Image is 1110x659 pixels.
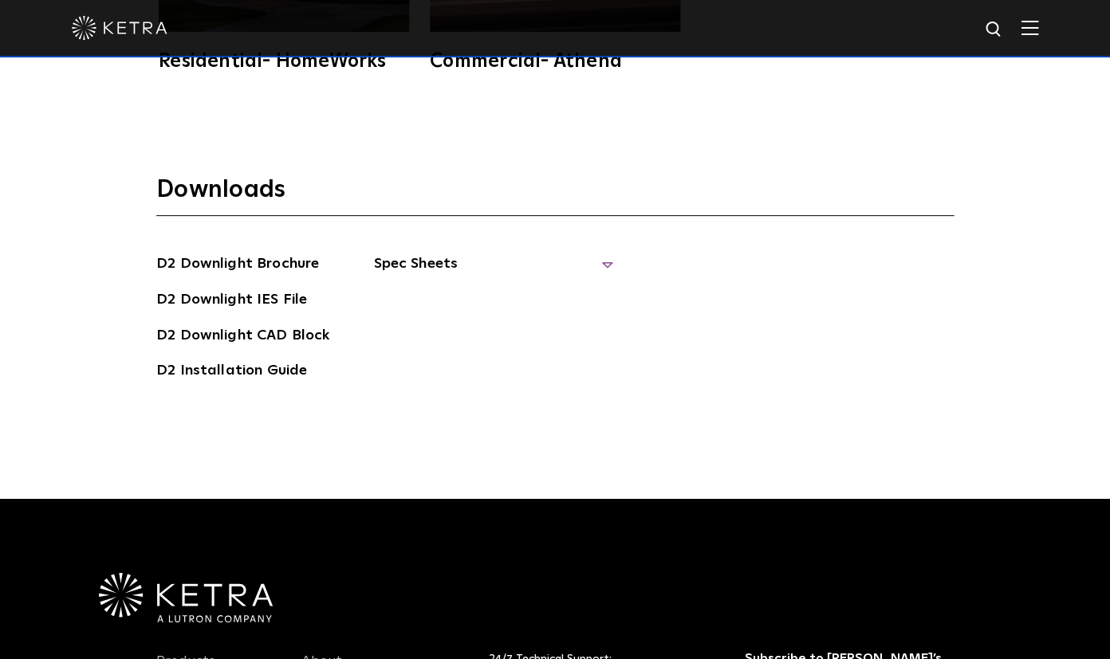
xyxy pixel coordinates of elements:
[99,573,273,622] img: Ketra-aLutronCo_White_RGB
[984,20,1004,40] img: search icon
[430,52,680,71] div: Commercial- Athena
[156,253,319,278] a: D2 Downlight Brochure
[373,253,612,288] span: Spec Sheets
[72,16,167,40] img: ketra-logo-2019-white
[156,324,329,350] a: D2 Downlight CAD Block
[156,359,307,385] a: D2 Installation Guide
[156,288,307,314] a: D2 Downlight IES File
[1021,20,1038,35] img: Hamburger%20Nav.svg
[156,175,954,216] h3: Downloads
[159,52,409,71] div: Residential- HomeWorks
